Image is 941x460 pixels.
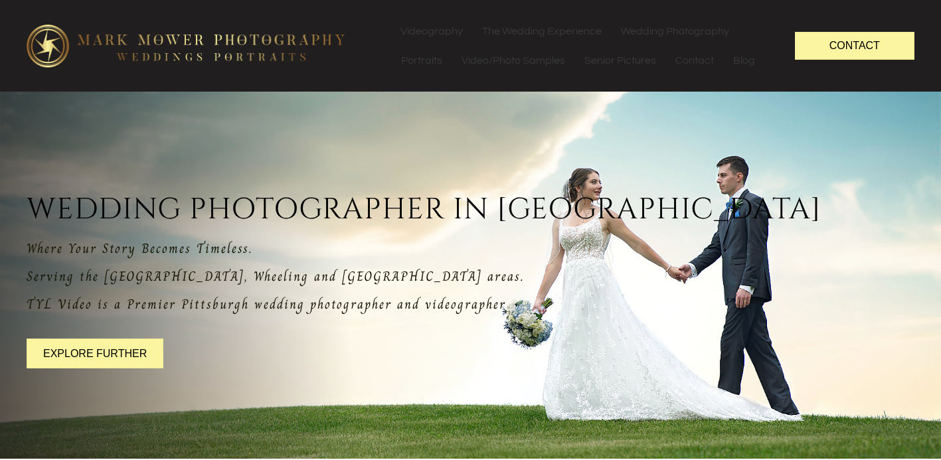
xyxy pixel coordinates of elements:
a: Videography [391,17,472,46]
span: wedding photographer in [GEOGRAPHIC_DATA] [27,189,914,230]
a: Senior Pictures [575,46,665,75]
p: Where Your Story Becomes Timeless. [27,238,914,259]
a: Contact [795,32,914,59]
p: Serving the [GEOGRAPHIC_DATA], Wheeling and [GEOGRAPHIC_DATA] areas. [27,266,914,287]
a: Contact [666,46,723,75]
a: Wedding Photography [612,17,738,46]
a: Portraits [392,46,452,75]
a: The Wedding Experience [473,17,611,46]
a: Blog [724,46,764,75]
p: TYL Video is a Premier Pittsburgh wedding photographer and videographer [27,293,914,315]
a: Explore further [27,339,163,368]
img: logo-edit1 [27,25,345,67]
a: Video/Photo Samples [452,46,574,75]
span: Explore further [43,348,147,359]
span: Contact [829,40,880,51]
nav: Menu [391,17,768,75]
